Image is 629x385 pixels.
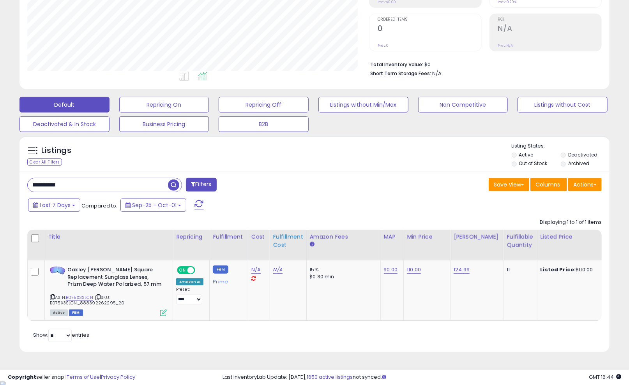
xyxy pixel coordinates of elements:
[370,61,423,68] b: Total Inventory Value:
[310,273,375,280] div: $0.30 min
[370,70,431,77] b: Short Term Storage Fees:
[101,373,135,381] a: Privacy Policy
[273,233,303,249] div: Fulfillment Cost
[251,233,267,241] div: Cost
[568,160,589,167] label: Archived
[19,97,110,113] button: Default
[33,331,89,339] span: Show: entries
[50,294,124,306] span: | SKU: B075X3SLCN_888392262295_20
[589,373,621,381] span: 2025-10-9 16:44 GMT
[67,373,100,381] a: Terms of Use
[454,233,500,241] div: [PERSON_NAME]
[28,199,80,212] button: Last 7 Days
[407,266,421,274] a: 110.00
[50,309,68,316] span: All listings currently available for purchase on Amazon
[498,24,601,35] h2: N/A
[498,18,601,22] span: ROI
[540,219,602,226] div: Displaying 1 to 1 of 1 items
[176,278,203,285] div: Amazon AI
[535,181,560,188] span: Columns
[132,201,177,209] span: Sep-25 - Oct-01
[223,374,621,381] div: Last InventoryLab Update: [DATE], not synced.
[489,178,529,191] button: Save View
[310,266,375,273] div: 15%
[507,266,531,273] div: 11
[378,24,481,35] h2: 0
[519,160,548,167] label: Out of Stock
[41,145,71,156] h5: Listings
[8,373,36,381] strong: Copyright
[432,70,442,77] span: N/A
[213,233,244,241] div: Fulfillment
[176,233,206,241] div: Repricing
[378,18,481,22] span: Ordered Items
[454,266,470,274] a: 124.99
[541,266,605,273] div: $110.00
[50,266,167,315] div: ASIN:
[384,233,401,241] div: MAP
[407,233,447,241] div: Min Price
[120,199,186,212] button: Sep-25 - Oct-01
[418,97,508,113] button: Non Competitive
[48,233,170,241] div: Title
[273,266,283,274] a: N/A
[541,233,608,241] div: Listed Price
[27,158,62,166] div: Clear All Filters
[378,43,389,48] small: Prev: 0
[518,97,608,113] button: Listings without Cost
[50,266,65,274] img: 315YXHaKpkL._SL40_.jpg
[512,142,610,150] p: Listing States:
[384,266,398,274] a: 90.00
[186,178,216,192] button: Filters
[541,266,576,273] b: Listed Price:
[310,233,377,241] div: Amazon Fees
[67,266,162,290] b: Oakley [PERSON_NAME] Square Replacement Sunglass Lenses, Prizm Deep Water Polarized, 57 mm
[498,43,513,48] small: Prev: N/A
[530,178,567,191] button: Columns
[507,233,534,249] div: Fulfillable Quantity
[119,97,209,113] button: Repricing On
[81,202,117,209] span: Compared to:
[40,201,71,209] span: Last 7 Days
[19,116,110,132] button: Deactivated & In Stock
[251,266,261,274] a: N/A
[176,287,203,304] div: Preset:
[119,116,209,132] button: Business Pricing
[370,59,596,69] li: $0
[8,374,135,381] div: seller snap | |
[219,97,309,113] button: Repricing Off
[66,294,93,301] a: B075X3SLCN
[568,178,602,191] button: Actions
[213,265,228,274] small: FBM
[213,276,242,285] div: Prime
[178,267,187,274] span: ON
[194,267,207,274] span: OFF
[219,116,309,132] button: B2B
[318,97,408,113] button: Listings without Min/Max
[519,151,534,158] label: Active
[568,151,597,158] label: Deactivated
[307,373,353,381] a: 1650 active listings
[310,241,314,248] small: Amazon Fees.
[69,309,83,316] span: FBM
